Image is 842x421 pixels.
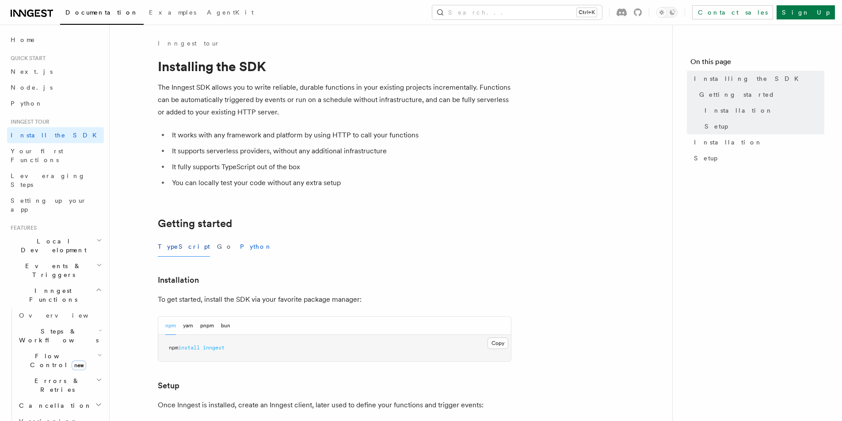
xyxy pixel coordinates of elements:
[169,129,511,141] li: It works with any framework and platform by using HTTP to call your functions
[488,338,508,349] button: Copy
[15,327,99,345] span: Steps & Workflows
[158,39,220,48] a: Inngest tour
[7,127,104,143] a: Install the SDK
[7,168,104,193] a: Leveraging Steps
[701,118,824,134] a: Setup
[200,317,214,335] button: pnpm
[11,172,85,188] span: Leveraging Steps
[11,68,53,75] span: Next.js
[158,237,210,257] button: TypeScript
[158,81,511,118] p: The Inngest SDK allows you to write reliable, durable functions in your existing projects increme...
[692,5,773,19] a: Contact sales
[694,74,804,83] span: Installing the SDK
[7,286,95,304] span: Inngest Functions
[696,87,824,102] a: Getting started
[15,398,104,413] button: Cancellation
[7,55,46,62] span: Quick start
[158,399,511,411] p: Once Inngest is installed, create an Inngest client, later used to define your functions and trig...
[203,345,225,351] span: inngest
[690,57,824,71] h4: On this page
[7,118,50,125] span: Inngest tour
[777,5,835,19] a: Sign Up
[15,307,104,323] a: Overview
[7,143,104,168] a: Your first Functions
[701,102,824,118] a: Installation
[7,32,104,48] a: Home
[169,161,511,173] li: It fully supports TypeScript out of the box
[183,317,193,335] button: yarn
[60,3,144,25] a: Documentation
[178,345,200,351] span: install
[15,348,104,373] button: Flow Controlnew
[15,376,96,394] span: Errors & Retries
[240,237,272,257] button: Python
[656,7,678,18] button: Toggle dark mode
[11,148,63,163] span: Your first Functions
[15,352,97,369] span: Flow Control
[158,274,199,286] a: Installation
[11,35,35,44] span: Home
[202,3,259,24] a: AgentKit
[690,71,824,87] a: Installing the SDK
[7,283,104,307] button: Inngest Functions
[7,262,96,279] span: Events & Triggers
[11,84,53,91] span: Node.js
[158,379,179,392] a: Setup
[7,237,96,254] span: Local Development
[169,177,511,189] li: You can locally test your code without any extra setup
[169,145,511,157] li: It supports serverless providers, without any additional infrastructure
[19,312,110,319] span: Overview
[7,233,104,258] button: Local Development
[7,95,104,111] a: Python
[15,323,104,348] button: Steps & Workflows
[694,154,717,163] span: Setup
[158,58,511,74] h1: Installing the SDK
[158,217,232,230] a: Getting started
[217,237,233,257] button: Go
[705,122,728,131] span: Setup
[149,9,196,16] span: Examples
[705,106,773,115] span: Installation
[11,100,43,107] span: Python
[699,90,775,99] span: Getting started
[11,197,87,213] span: Setting up your app
[65,9,138,16] span: Documentation
[7,258,104,283] button: Events & Triggers
[169,345,178,351] span: npm
[690,134,824,150] a: Installation
[165,317,176,335] button: npm
[72,360,86,370] span: new
[577,8,597,17] kbd: Ctrl+K
[694,138,762,147] span: Installation
[7,193,104,217] a: Setting up your app
[144,3,202,24] a: Examples
[7,80,104,95] a: Node.js
[690,150,824,166] a: Setup
[15,401,92,410] span: Cancellation
[221,317,230,335] button: bun
[15,373,104,398] button: Errors & Retries
[207,9,254,16] span: AgentKit
[7,224,37,231] span: Features
[11,132,102,139] span: Install the SDK
[7,64,104,80] a: Next.js
[432,5,602,19] button: Search...Ctrl+K
[158,293,511,306] p: To get started, install the SDK via your favorite package manager:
